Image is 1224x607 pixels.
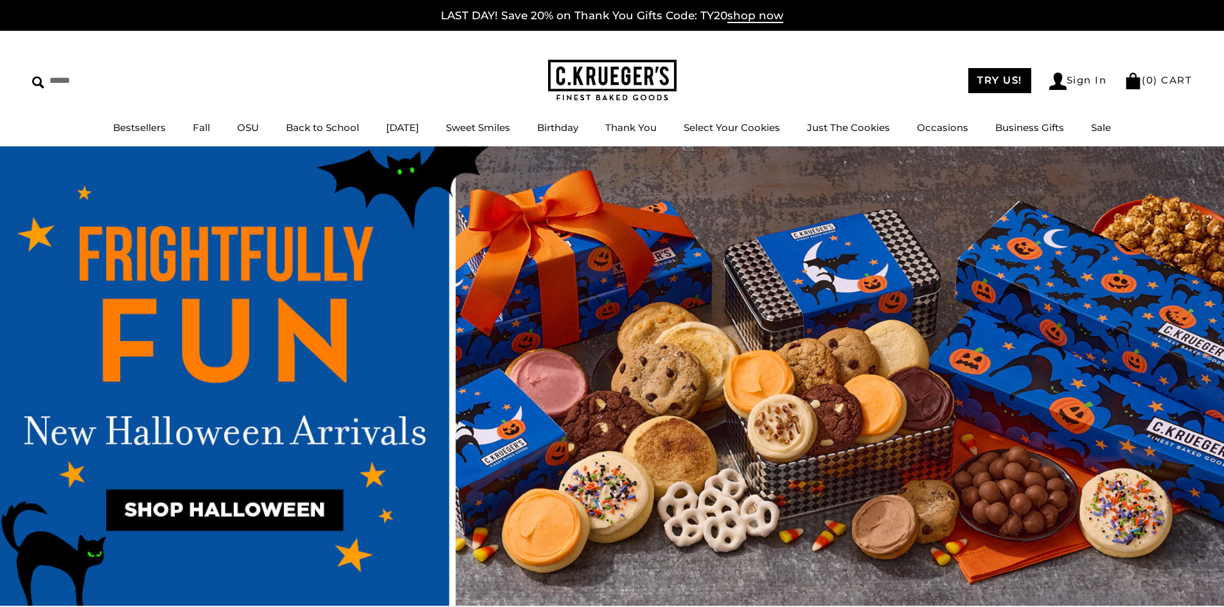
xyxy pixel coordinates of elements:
a: Thank You [605,121,657,134]
a: Birthday [537,121,578,134]
a: Sweet Smiles [446,121,510,134]
a: [DATE] [386,121,419,134]
input: Search [32,71,185,91]
img: Bag [1124,73,1142,89]
a: Occasions [917,121,968,134]
a: Back to School [286,121,359,134]
span: 0 [1146,74,1154,86]
a: Business Gifts [995,121,1064,134]
a: OSU [237,121,259,134]
a: TRY US! [968,68,1031,93]
img: Search [32,76,44,89]
img: C.KRUEGER'S [548,60,677,101]
a: Sign In [1049,73,1107,90]
a: LAST DAY! Save 20% on Thank You Gifts Code: TY20shop now [441,9,783,23]
span: shop now [727,9,783,23]
a: Sale [1091,121,1111,134]
a: Select Your Cookies [684,121,780,134]
a: (0) CART [1124,74,1192,86]
a: Bestsellers [113,121,166,134]
a: Fall [193,121,210,134]
a: Just The Cookies [807,121,890,134]
img: Account [1049,73,1067,90]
